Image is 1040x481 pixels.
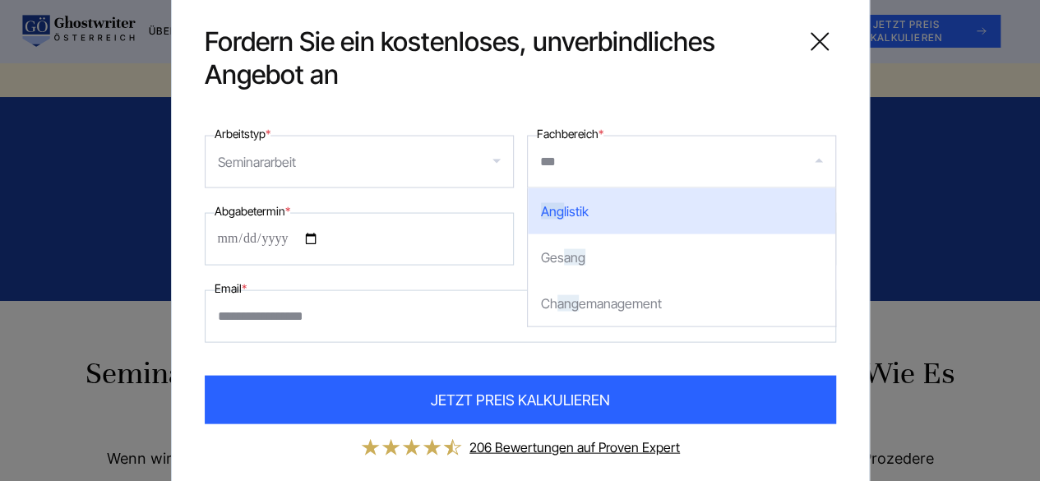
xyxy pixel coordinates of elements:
[469,438,680,455] a: 206 Bewertungen auf Proven Expert
[205,25,790,90] span: Fordern Sie ein kostenloses, unverbindliches Angebot an
[537,123,603,143] label: Fachbereich
[557,294,579,311] span: ang
[528,234,835,280] div: Ges
[541,202,564,219] span: Ang
[215,123,270,143] label: Arbeitstyp
[218,148,296,174] div: Seminararbeit
[431,388,610,410] span: JETZT PREIS KALKULIEREN
[215,278,247,298] label: Email
[528,280,835,326] div: Ch emanagement
[528,187,835,234] div: listik
[205,375,836,423] button: JETZT PREIS KALKULIEREN
[564,248,585,265] span: ang
[215,201,290,220] label: Abgabetermin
